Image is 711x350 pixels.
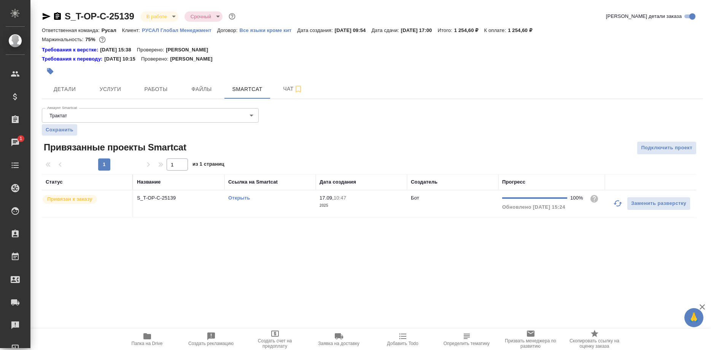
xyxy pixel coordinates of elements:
[102,27,122,33] p: Русал
[166,46,214,54] p: [PERSON_NAME]
[46,178,63,186] div: Статус
[502,204,565,210] span: Обновлено [DATE] 15:24
[42,46,100,54] a: Требования к верстке:
[97,35,107,45] button: 266.22 RUB;
[141,55,170,63] p: Проверено:
[508,27,538,33] p: 1 254,60 ₽
[334,195,346,201] p: 10:47
[320,202,403,209] p: 2025
[185,11,223,22] div: В работе
[42,27,102,33] p: Ответственная команда:
[104,55,141,63] p: [DATE] 10:15
[228,178,278,186] div: Ссылка на Smartcat
[65,11,134,21] a: S_T-OP-C-25139
[297,27,334,33] p: Дата создания:
[42,55,104,63] a: Требования к переводу:
[42,124,77,136] button: Сохранить
[275,84,311,94] span: Чат
[42,55,104,63] div: Нажми, чтобы открыть папку с инструкцией
[47,195,92,203] p: Привязан к заказу
[229,85,266,94] span: Smartcat
[137,46,166,54] p: Проверено:
[335,27,372,33] p: [DATE] 09:54
[371,27,401,33] p: Дата сдачи:
[137,178,161,186] div: Название
[320,178,356,186] div: Дата создания
[140,11,178,22] div: В работе
[687,310,700,326] span: 🙏
[144,13,169,20] button: В работе
[411,195,419,201] p: Бот
[637,141,697,155] button: Подключить проект
[192,160,224,171] span: из 1 страниц
[502,178,525,186] div: Прогресс
[92,85,129,94] span: Услуги
[606,13,682,20] span: [PERSON_NAME] детали заказа
[627,197,690,210] button: Заменить разверстку
[437,27,454,33] p: Итого:
[122,27,142,33] p: Клиент:
[239,27,297,33] a: Все языки кроме кит
[320,195,334,201] p: 17.09,
[42,37,85,42] p: Маржинальность:
[170,55,218,63] p: [PERSON_NAME]
[2,133,29,152] a: 1
[217,27,240,33] p: Договор:
[484,27,508,33] p: К оплате:
[85,37,97,42] p: 75%
[42,63,59,80] button: Добавить тэг
[100,46,137,54] p: [DATE] 15:38
[138,85,174,94] span: Работы
[137,194,221,202] p: S_T-OP-C-25139
[46,85,83,94] span: Детали
[53,12,62,21] button: Скопировать ссылку
[570,194,584,202] div: 100%
[47,112,69,119] button: Трактат
[142,27,217,33] a: РУСАЛ Глобал Менеджмент
[454,27,484,33] p: 1 254,60 ₽
[15,135,27,142] span: 1
[631,199,686,208] span: Заменить разверстку
[641,144,692,152] span: Подключить проект
[227,11,237,21] button: Доп статусы указывают на важность/срочность заказа
[411,178,437,186] div: Создатель
[188,13,213,20] button: Срочный
[401,27,438,33] p: [DATE] 17:00
[609,194,627,213] button: Обновить прогресс
[684,308,703,327] button: 🙏
[42,108,259,123] div: Трактат
[42,46,100,54] div: Нажми, чтобы открыть папку с инструкцией
[46,126,73,134] span: Сохранить
[183,85,220,94] span: Файлы
[42,141,186,153] span: Привязанные проекты Smartcat
[42,12,51,21] button: Скопировать ссылку для ЯМессенджера
[228,195,250,201] a: Открыть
